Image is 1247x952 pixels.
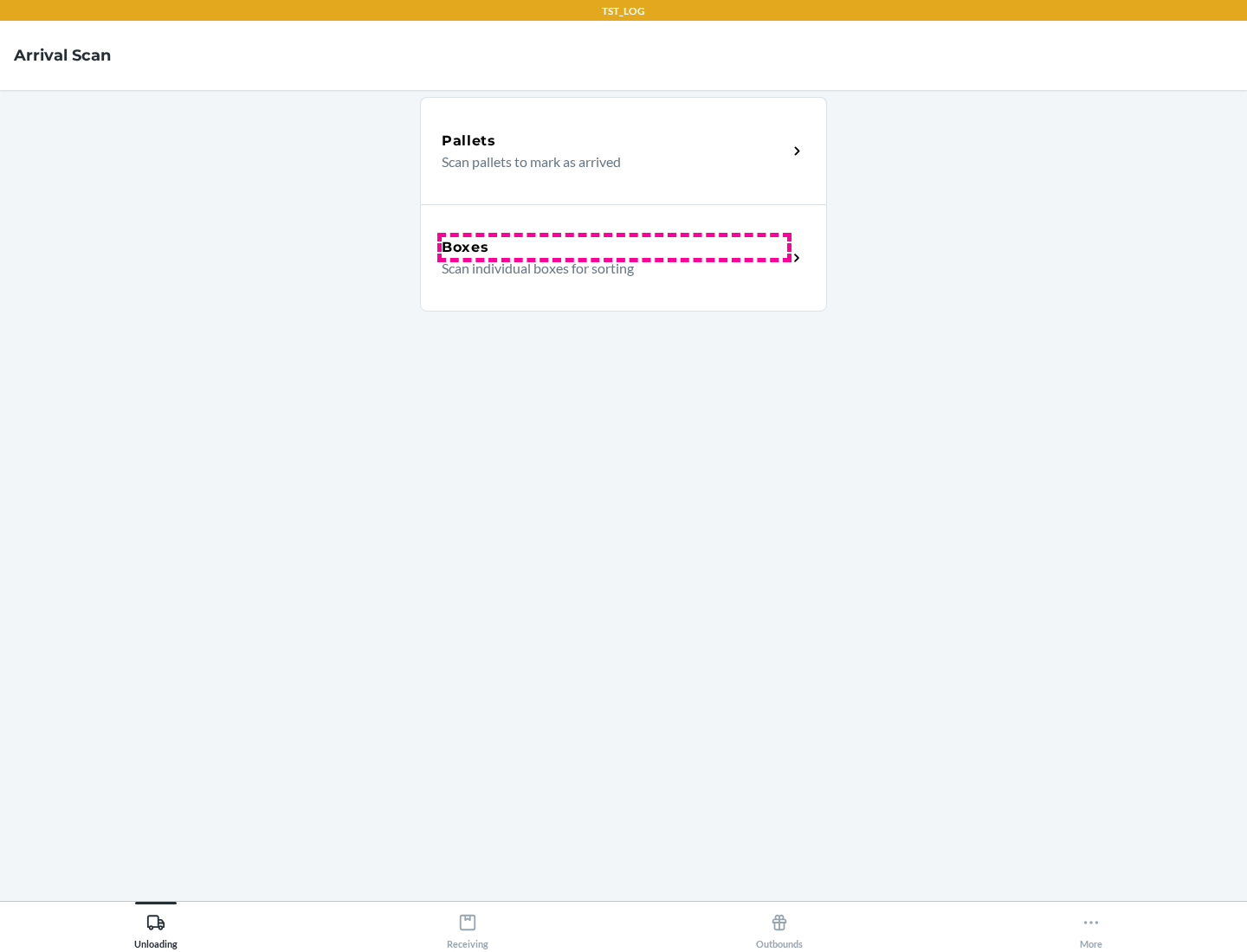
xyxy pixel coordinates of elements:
[134,906,178,949] div: Unloading
[420,204,827,312] a: BoxesScan individual boxes for sorting
[756,906,803,949] div: Outbounds
[312,902,623,949] button: Receiving
[623,902,935,949] button: Outbounds
[420,97,827,204] a: PalletsScan pallets to mark as arrived
[442,131,496,151] h5: Pallets
[1080,906,1102,949] div: More
[442,151,773,172] p: Scan pallets to mark as arrived
[14,44,111,67] h4: Arrival Scan
[442,258,773,279] p: Scan individual boxes for sorting
[602,3,645,19] p: TST_LOG
[447,906,488,949] div: Receiving
[442,237,489,258] h5: Boxes
[935,902,1247,949] button: More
